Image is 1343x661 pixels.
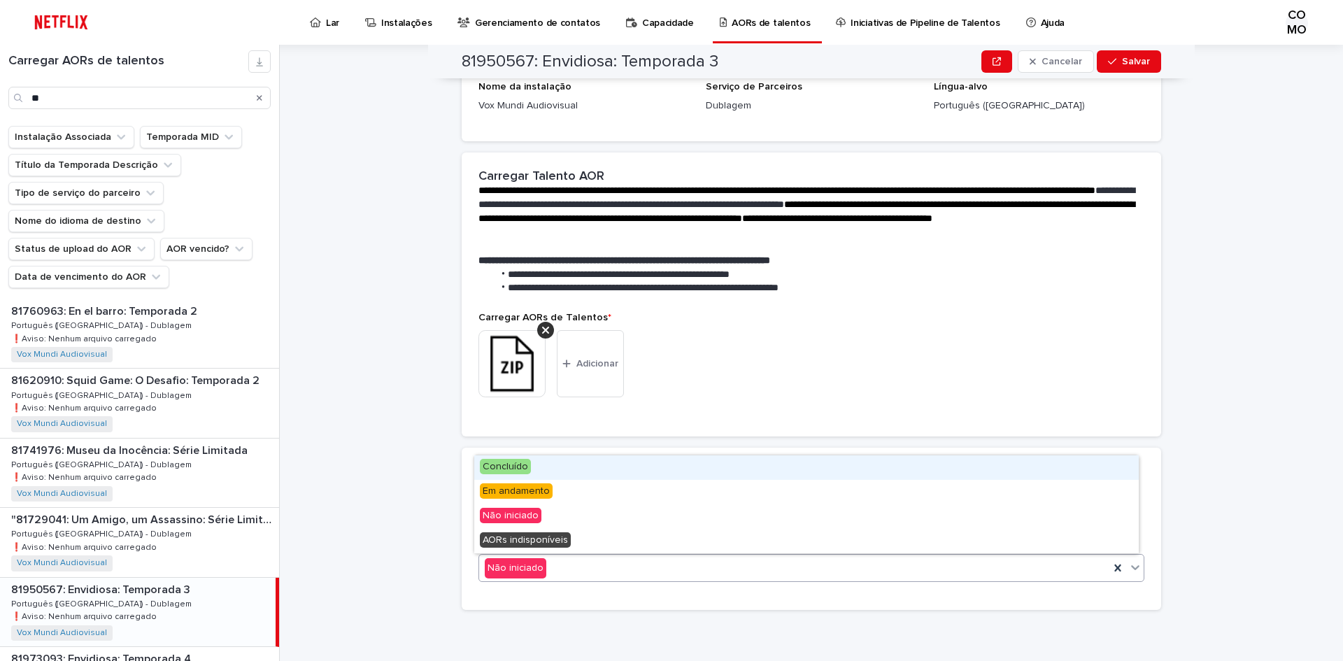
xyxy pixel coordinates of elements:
[474,529,1139,553] div: AORs indisponíveis
[8,154,181,176] button: Título da Temporada Descrição
[11,584,190,595] font: 81950567: Envidiosa: Temporada 3
[11,306,197,317] font: 81760963: En el barro: Temporada 2
[11,461,192,469] font: Português ([GEOGRAPHIC_DATA]) - Dublagem
[8,55,164,67] font: Carregar AORs de talentos
[17,489,107,499] a: Vox Mundi Audiovisual
[488,563,543,573] font: Não iniciado
[483,511,539,520] font: Não iniciado
[11,392,192,400] font: Português ([GEOGRAPHIC_DATA]) - Dublagem
[1122,57,1150,66] font: Salvar
[475,18,600,28] font: Gerenciamento de contatos
[11,474,157,482] font: ❗️Aviso: Nenhum arquivo carregado
[474,455,1139,480] div: Concluído
[478,170,604,183] font: Carregar Talento AOR
[732,18,810,28] font: AORs de talentos
[8,126,134,148] button: Instalação Associada
[483,462,528,471] font: Concluído
[706,101,751,111] font: Dublagem
[381,18,432,28] font: Instalações
[1097,50,1161,73] button: Salvar
[17,559,107,567] font: Vox Mundi Audiovisual
[478,82,571,92] font: Nome da instalação
[576,359,618,369] font: Adicionar
[11,613,157,621] font: ❗️Aviso: Nenhum arquivo carregado
[483,486,550,496] font: Em andamento
[851,18,1000,28] font: Iniciativas de Pipeline de Talentos
[11,335,157,343] font: ❗️Aviso: Nenhum arquivo carregado
[11,514,287,525] font: "81729041: Um Amigo, um Assassino: Série Limitada"
[1042,57,1082,66] font: Cancelar
[11,530,192,539] font: Português ([GEOGRAPHIC_DATA]) - Dublagem
[11,445,248,456] font: 81741976: Museu da Inocência: Série Limitada
[17,629,107,637] font: Vox Mundi Audiovisual
[474,504,1139,529] div: Não iniciado
[17,628,107,638] a: Vox Mundi Audiovisual
[17,419,107,429] a: Vox Mundi Audiovisual
[642,18,694,28] font: Capacidade
[8,87,271,109] input: Procurar
[160,238,253,260] button: AOR vencido?
[8,238,155,260] button: Status de upload do AOR
[934,101,1085,111] font: Português ([GEOGRAPHIC_DATA])
[478,313,608,322] font: Carregar AORs de Talentos
[8,210,164,232] button: Nome do idioma de destino
[483,535,568,545] font: AORs indisponíveis
[326,18,339,28] font: Lar
[11,543,157,552] font: ❗️Aviso: Nenhum arquivo carregado
[28,8,94,36] img: ifQbXi3ZQGMSEF7WDB7W
[17,420,107,428] font: Vox Mundi Audiovisual
[557,330,624,397] button: Adicionar
[140,126,242,148] button: Temporada MID
[17,350,107,360] a: Vox Mundi Audiovisual
[462,53,718,70] font: 81950567: Envidiosa: Temporada 3
[11,322,192,330] font: Português ([GEOGRAPHIC_DATA]) - Dublagem
[1287,9,1306,37] font: COMO
[17,558,107,568] a: Vox Mundi Audiovisual
[474,480,1139,504] div: Em andamento
[706,82,802,92] font: Serviço de Parceiros
[17,350,107,359] font: Vox Mundi Audiovisual
[11,600,192,609] font: Português ([GEOGRAPHIC_DATA]) - Dublagem
[1018,50,1094,73] button: Cancelar
[17,490,107,498] font: Vox Mundi Audiovisual
[11,404,157,413] font: ❗️Aviso: Nenhum arquivo carregado
[11,511,276,527] p: "81729041: Um Amigo, um Assassino: Série Limitada"
[8,266,169,288] button: Data de vencimento do AOR
[934,82,988,92] font: Língua-alvo
[11,375,260,386] font: 81620910: Squid Game: O Desafio: Temporada 2
[1041,18,1065,28] font: Ajuda
[8,182,164,204] button: Tipo de serviço do parceiro
[478,101,578,111] font: Vox Mundi Audiovisual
